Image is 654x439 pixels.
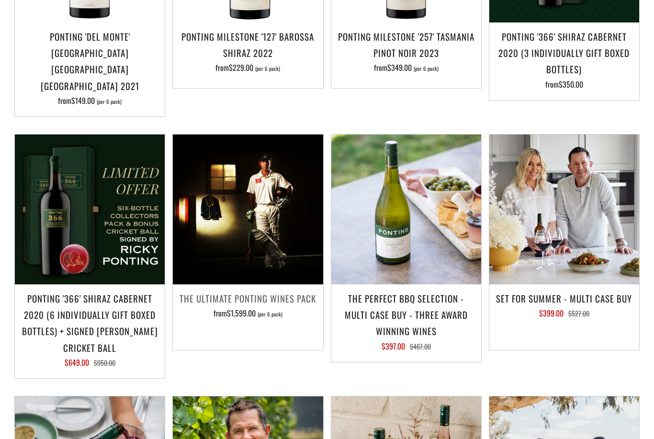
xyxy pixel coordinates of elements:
[258,312,282,317] span: (per 6 pack)
[489,290,639,338] a: Set For Summer - Multi Case Buy $399.00 $527.00
[227,307,256,319] span: $1,599.00
[382,340,405,352] span: $397.00
[15,290,165,366] a: Ponting '366' Shiraz Cabernet 2020 (6 individually gift boxed bottles) + SIGNED [PERSON_NAME] CRI...
[494,290,634,306] h3: Set For Summer - Multi Case Buy
[229,62,253,73] span: $229.00
[71,95,95,106] span: $149.00
[331,28,481,76] a: Ponting Milestone '257' Tasmania Pinot Noir 2023 from$349.00 (per 6 pack)
[331,290,481,350] a: The perfect BBQ selection - MULTI CASE BUY - Three award winning wines $397.00 $467.00
[414,66,439,71] span: (per 6 pack)
[336,28,476,61] h3: Ponting Milestone '257' Tasmania Pinot Noir 2023
[173,290,323,338] a: The Ultimate Ponting Wines Pack from$1,599.00 (per 6 pack)
[94,358,115,368] span: $950.00
[255,66,280,71] span: (per 6 pack)
[539,307,564,319] span: $399.00
[15,28,165,104] a: Ponting 'Del Monte' [GEOGRAPHIC_DATA] [GEOGRAPHIC_DATA] [GEOGRAPHIC_DATA] 2021 from$149.00 (per 6...
[178,28,318,61] h3: Ponting Milestone '127' Barossa Shiraz 2022
[65,357,89,368] span: $649.00
[374,62,439,73] span: from
[20,28,160,94] h3: Ponting 'Del Monte' [GEOGRAPHIC_DATA] [GEOGRAPHIC_DATA] [GEOGRAPHIC_DATA] 2021
[559,79,583,90] span: $350.00
[20,290,160,356] h3: Ponting '366' Shiraz Cabernet 2020 (6 individually gift boxed bottles) + SIGNED [PERSON_NAME] CRI...
[97,99,122,104] span: (per 6 pack)
[545,79,583,90] span: from
[489,28,639,88] a: Ponting '366' Shiraz Cabernet 2020 (3 individually gift boxed bottles) from$350.00
[336,290,476,339] h3: The perfect BBQ selection - MULTI CASE BUY - Three award winning wines
[215,62,280,73] span: from
[214,307,282,319] span: from
[178,290,318,306] h3: The Ultimate Ponting Wines Pack
[568,308,589,318] span: $527.00
[410,341,431,351] span: $467.00
[387,62,412,73] span: $349.00
[173,28,323,76] a: Ponting Milestone '127' Barossa Shiraz 2022 from$229.00 (per 6 pack)
[58,95,122,106] span: from
[494,28,634,78] h3: Ponting '366' Shiraz Cabernet 2020 (3 individually gift boxed bottles)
